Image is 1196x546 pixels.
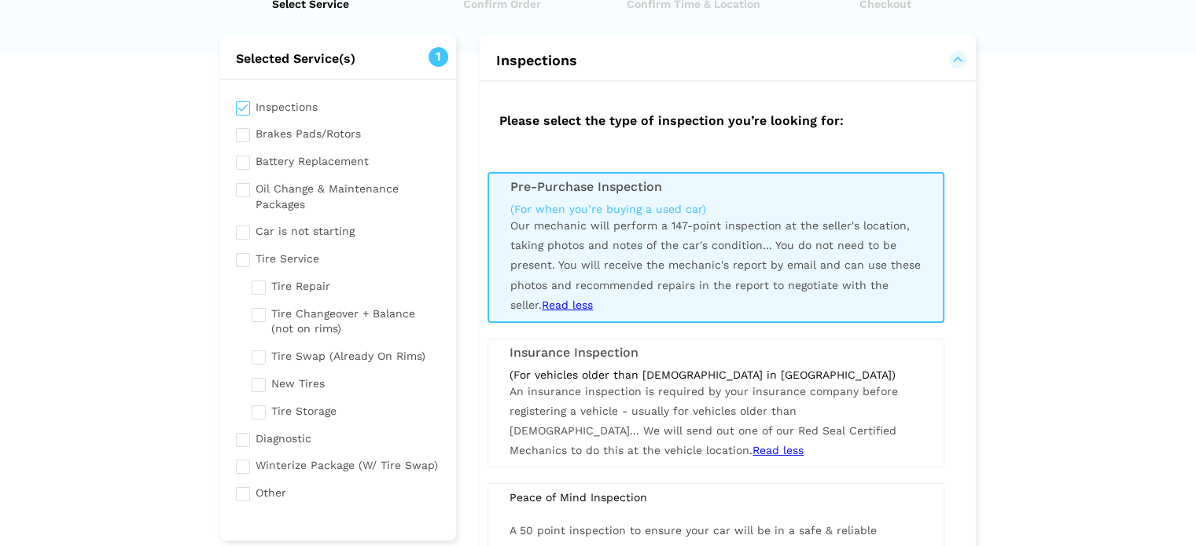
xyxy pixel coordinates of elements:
span: You do not need to be present. You will receive the mechanic's report by email and can use these ... [510,239,921,311]
h3: Pre-Purchase Inspection [510,180,922,194]
h3: Insurance Inspection [510,346,922,360]
span: We will send out one of our Red Seal Certified Mechanics to do this at the vehicle location. [510,424,896,456]
span: Read less [542,299,593,311]
span: Our mechanic will perform a 147-point inspection at the seller's location, taking photos and note... [510,219,921,311]
h2: Selected Service(s) [220,51,457,67]
div: (For vehicles older than [DEMOGRAPHIC_DATA] in [GEOGRAPHIC_DATA]) [510,368,922,382]
h2: Please select the type of inspection you’re looking for: [484,97,972,141]
span: Read less [753,444,804,456]
div: Peace of Mind Inspection [498,490,934,504]
span: 1 [429,47,448,67]
button: Inspections [495,51,960,70]
div: (For when you’re buying a used car) [510,202,922,216]
span: An insurance inspection is required by your insurance company before registering a vehicle - usua... [510,385,898,457]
